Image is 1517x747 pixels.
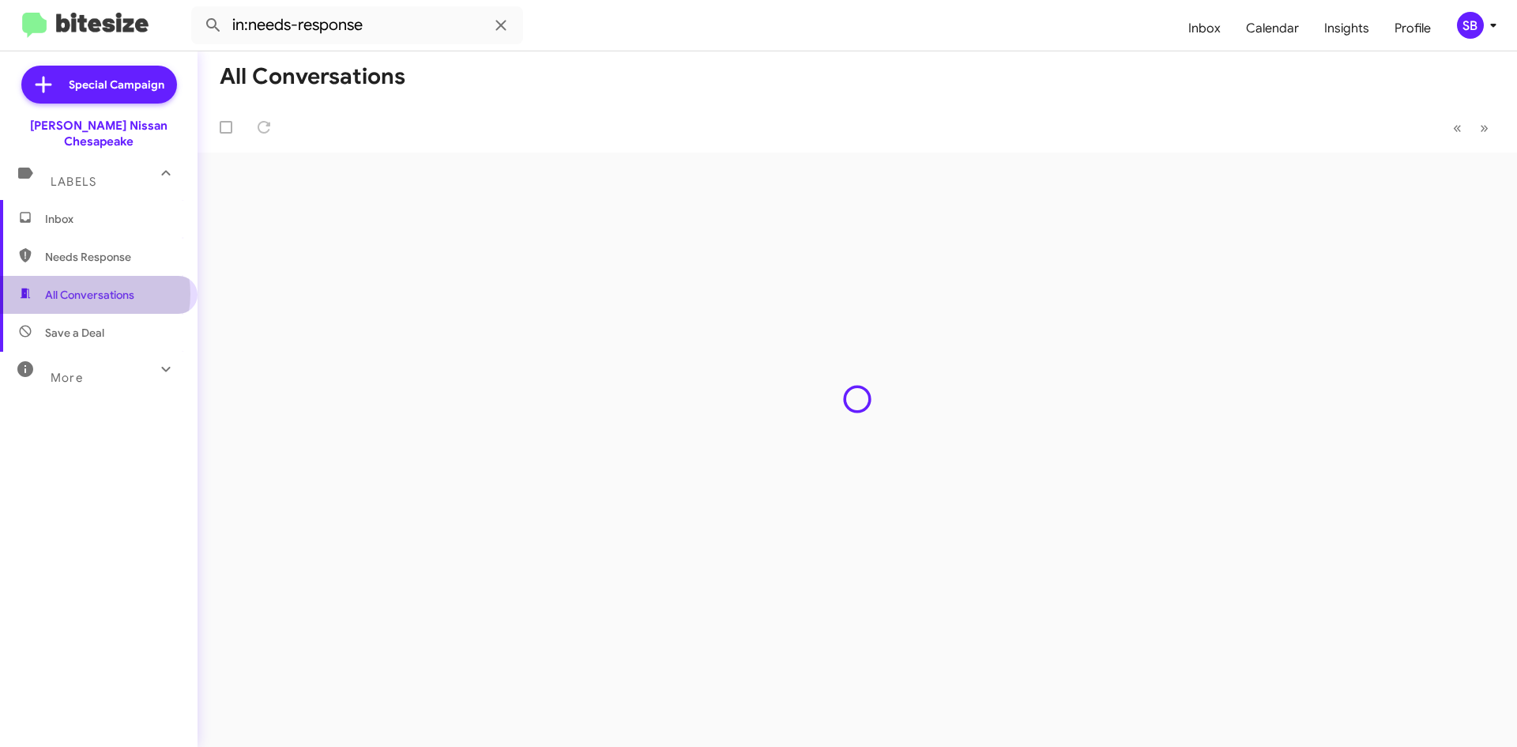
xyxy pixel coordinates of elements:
span: Save a Deal [45,325,104,341]
input: Search [191,6,523,44]
span: More [51,371,83,385]
span: All Conversations [45,287,134,303]
nav: Page navigation example [1444,111,1498,144]
a: Inbox [1176,6,1233,51]
span: Inbox [45,211,179,227]
h1: All Conversations [220,64,405,89]
div: SB [1457,12,1484,39]
span: Needs Response [45,249,179,265]
button: Next [1470,111,1498,144]
span: Labels [51,175,96,189]
span: Special Campaign [69,77,164,92]
a: Special Campaign [21,66,177,104]
button: SB [1444,12,1500,39]
a: Calendar [1233,6,1312,51]
span: » [1480,118,1489,138]
a: Insights [1312,6,1382,51]
button: Previous [1444,111,1471,144]
span: « [1453,118,1462,138]
a: Profile [1382,6,1444,51]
